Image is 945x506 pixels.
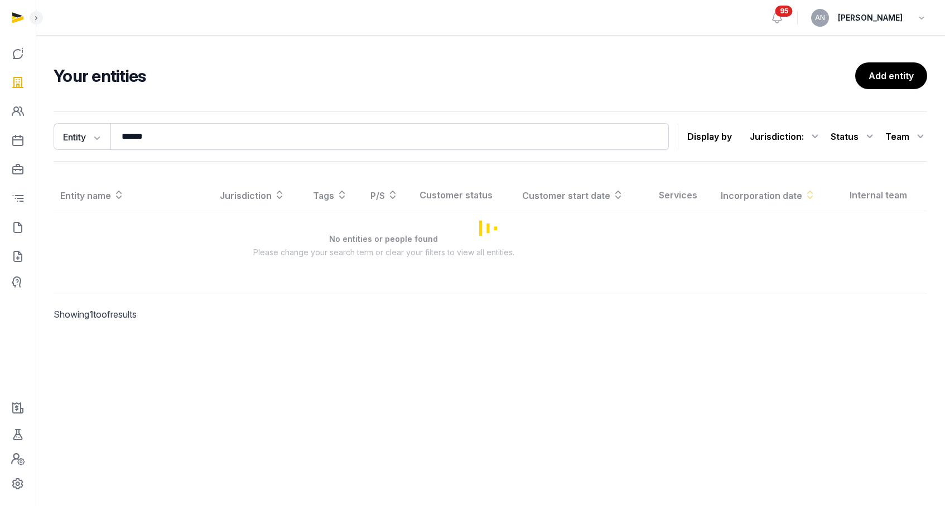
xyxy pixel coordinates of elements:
button: Entity [54,123,110,150]
a: Add entity [855,62,927,89]
button: AN [811,9,829,27]
span: 95 [775,6,793,17]
div: Team [885,128,927,145]
p: Showing to of results [54,294,259,334]
span: AN [815,14,825,21]
h2: Your entities [54,66,855,86]
span: : [802,130,804,143]
div: Loading [54,179,927,276]
span: [PERSON_NAME] [838,11,903,25]
span: 1 [89,309,93,320]
div: Status [831,128,876,145]
p: Display by [687,128,732,145]
div: Jurisdiction [750,128,822,145]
